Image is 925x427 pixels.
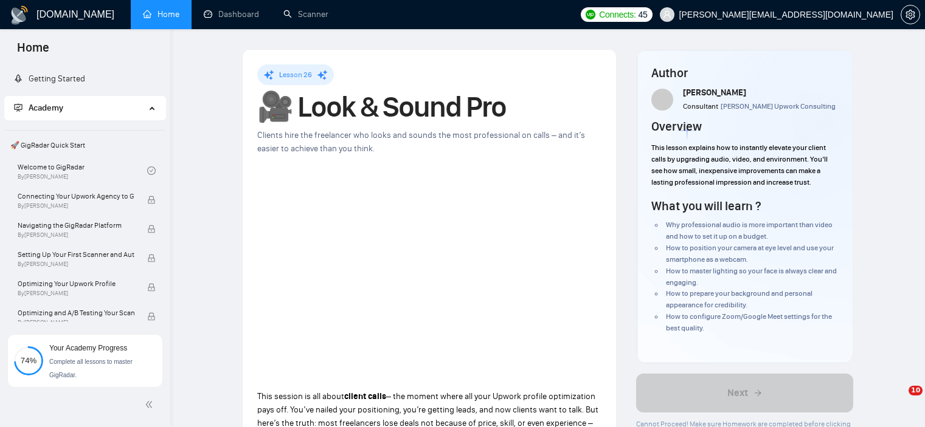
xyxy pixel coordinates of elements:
[14,103,23,112] span: fund-projection-screen
[18,190,134,202] span: Connecting Your Upwork Agency to GigRadar
[18,319,134,326] span: By [PERSON_NAME]
[651,64,838,81] h4: Author
[901,5,920,24] button: setting
[143,9,179,19] a: homeHome
[651,118,702,135] h4: Overview
[7,39,59,64] span: Home
[257,391,344,401] span: This session is all about
[257,130,585,154] span: Clients hire the freelancer who looks and sounds the most professional on calls – and it’s easier...
[666,312,832,332] span: How to configure Zoom/Google Meet settings for the best quality.
[5,133,164,157] span: 🚀 GigRadar Quick Start
[49,358,133,378] span: Complete all lessons to master GigRadar.
[18,307,134,319] span: Optimizing and A/B Testing Your Scanner for Better Results
[651,143,828,186] span: This lesson explains how to instantly elevate your client calls by upgrading audio, video, and en...
[727,386,748,400] span: Next
[666,267,837,287] span: How to master lighting so your face is always clear and engaging.
[666,289,812,309] span: How to prepare your background and personal appearance for credibility.
[147,283,156,292] span: lock
[147,166,156,175] span: check-circle
[18,248,134,261] span: Setting Up Your First Scanner and Auto-Bidder
[257,94,601,120] h1: 🎥 Look & Sound Pro
[145,398,157,411] span: double-left
[663,10,671,19] span: user
[901,10,920,19] a: setting
[49,344,127,352] span: Your Academy Progress
[4,67,165,91] li: Getting Started
[18,219,134,231] span: Navigating the GigRadar Platform
[683,102,718,111] span: Consultant
[147,225,156,233] span: lock
[283,9,328,19] a: searchScanner
[14,357,43,364] span: 74%
[683,87,746,98] span: [PERSON_NAME]
[279,70,312,79] span: Lesson 26
[147,254,156,262] span: lock
[18,231,134,239] span: By [PERSON_NAME]
[651,197,761,214] h4: What you will learn ?
[636,374,853,412] button: Next
[14,103,63,113] span: Academy
[18,202,134,210] span: By [PERSON_NAME]
[721,102,836,111] span: [PERSON_NAME] Upwork Consulting
[884,386,913,415] iframe: Intercom live chat
[18,290,134,297] span: By [PERSON_NAME]
[147,196,156,204] span: lock
[344,391,386,401] strong: client calls
[14,73,85,84] a: rocketGetting Started
[29,103,63,113] span: Academy
[147,312,156,321] span: lock
[666,244,834,264] span: How to position your camera at eye level and use your smartphone as a webcam.
[204,9,259,19] a: dashboardDashboard
[666,220,833,241] span: Why professional audio is more important than video and how to set it up on a budget.
[18,278,134,290] span: Optimizing Your Upwork Profile
[586,10,595,19] img: upwork-logo.png
[909,386,923,395] span: 10
[599,8,636,21] span: Connects:
[10,5,29,25] img: logo
[18,157,147,184] a: Welcome to GigRadarBy[PERSON_NAME]
[18,261,134,268] span: By [PERSON_NAME]
[901,10,920,19] span: setting
[639,8,648,21] span: 45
